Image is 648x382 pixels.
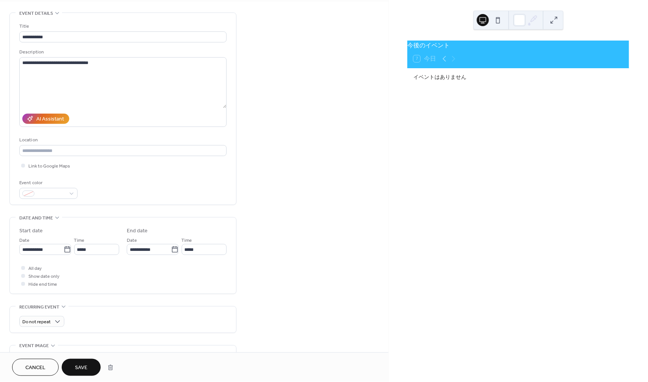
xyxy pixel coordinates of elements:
span: Event details [19,9,53,17]
div: 今後のイベント [408,41,629,50]
div: Event color [19,179,76,187]
span: Date [19,237,30,245]
span: Event image [19,342,49,350]
div: End date [127,227,148,235]
div: Start date [19,227,43,235]
span: Date [127,237,137,245]
span: Recurring event [19,303,59,311]
span: Show date only [28,273,59,281]
span: All day [28,265,42,273]
span: Hide end time [28,281,57,289]
span: Time [182,237,192,245]
span: Time [74,237,85,245]
span: Date and time [19,214,53,222]
span: Do not repeat [22,318,51,327]
button: Cancel [12,359,59,376]
span: Cancel [25,364,45,372]
div: イベントはありません [414,73,623,81]
div: AI Assistant [36,116,64,124]
span: Link to Google Maps [28,163,70,171]
span: Save [75,364,87,372]
div: Description [19,48,225,56]
button: AI Assistant [22,114,69,124]
button: Save [62,359,101,376]
div: Location [19,136,225,144]
div: Title [19,22,225,30]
